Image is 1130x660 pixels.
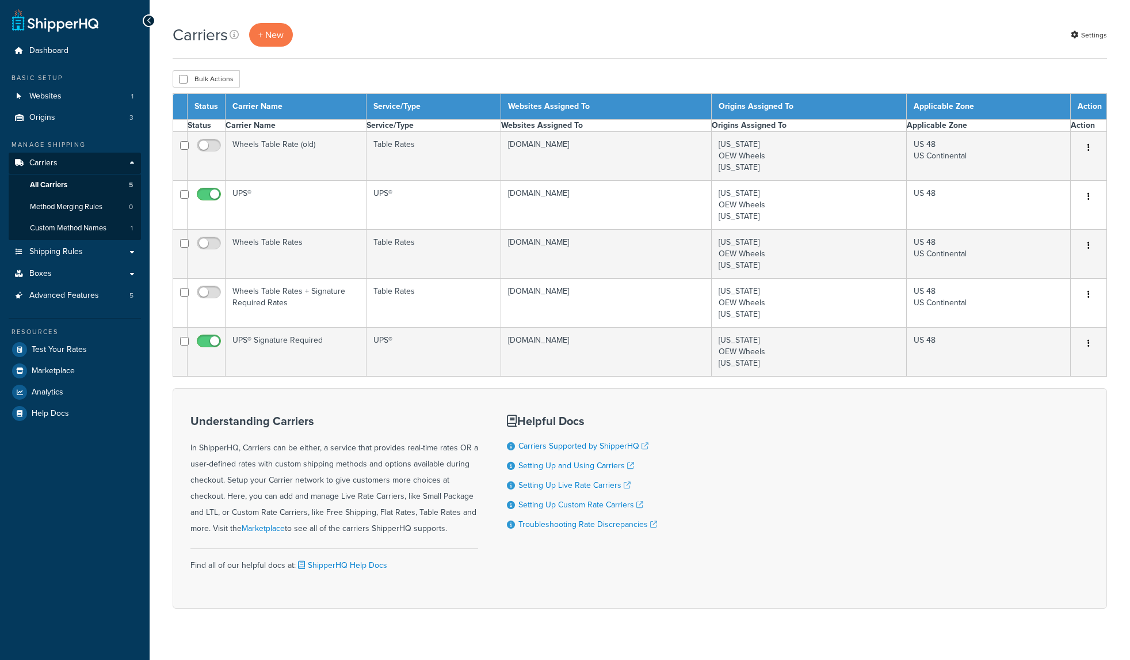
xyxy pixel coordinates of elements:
[9,241,141,263] li: Shipping Rules
[367,230,501,279] td: Table Rates
[9,175,141,196] a: All Carriers 5
[1071,120,1107,132] th: Action
[518,440,648,452] a: Carriers Supported by ShipperHQ
[9,218,141,239] li: Custom Method Names
[1071,94,1107,120] th: Action
[249,23,293,47] a: + New
[29,92,62,101] span: Websites
[32,366,75,376] span: Marketplace
[29,46,68,56] span: Dashboard
[712,94,907,120] th: Origins Assigned To
[226,181,367,230] td: UPS®
[29,113,55,123] span: Origins
[32,388,63,397] span: Analytics
[129,202,133,212] span: 0
[29,247,83,257] span: Shipping Rules
[712,230,907,279] td: [US_STATE] OEW Wheels [US_STATE]
[501,181,712,230] td: [DOMAIN_NAME]
[501,120,712,132] th: Websites Assigned To
[173,70,240,88] button: Bulk Actions
[9,153,141,174] a: Carriers
[32,409,69,419] span: Help Docs
[188,120,226,132] th: Status
[29,158,58,168] span: Carriers
[9,196,141,218] li: Method Merging Rules
[12,9,98,32] a: ShipperHQ Home
[907,328,1071,377] td: US 48
[9,196,141,218] a: Method Merging Rules 0
[173,24,228,46] h1: Carriers
[9,140,141,150] div: Manage Shipping
[9,285,141,306] a: Advanced Features 5
[907,279,1071,328] td: US 48 US Continental
[32,345,87,355] span: Test Your Rates
[9,339,141,360] a: Test Your Rates
[907,120,1071,132] th: Applicable Zone
[9,40,141,62] a: Dashboard
[30,180,67,190] span: All Carriers
[30,223,106,233] span: Custom Method Names
[9,263,141,285] a: Boxes
[367,181,501,230] td: UPS®
[226,279,367,328] td: Wheels Table Rates + Signature Required Rates
[9,361,141,381] a: Marketplace
[907,181,1071,230] td: US 48
[226,230,367,279] td: Wheels Table Rates
[226,94,367,120] th: Carrier Name
[501,94,712,120] th: Websites Assigned To
[712,328,907,377] td: [US_STATE] OEW Wheels [US_STATE]
[129,291,133,301] span: 5
[367,328,501,377] td: UPS®
[907,94,1071,120] th: Applicable Zone
[9,285,141,306] li: Advanced Features
[518,460,634,472] a: Setting Up and Using Carriers
[242,522,285,534] a: Marketplace
[188,94,226,120] th: Status
[9,86,141,107] li: Websites
[9,107,141,128] a: Origins 3
[501,230,712,279] td: [DOMAIN_NAME]
[518,479,631,491] a: Setting Up Live Rate Carriers
[131,92,133,101] span: 1
[29,291,99,301] span: Advanced Features
[367,94,501,120] th: Service/Type
[9,403,141,424] a: Help Docs
[712,279,907,328] td: [US_STATE] OEW Wheels [US_STATE]
[9,73,141,83] div: Basic Setup
[712,181,907,230] td: [US_STATE] OEW Wheels [US_STATE]
[518,499,643,511] a: Setting Up Custom Rate Carriers
[190,415,478,427] h3: Understanding Carriers
[9,327,141,337] div: Resources
[712,132,907,181] td: [US_STATE] OEW Wheels [US_STATE]
[129,180,133,190] span: 5
[9,107,141,128] li: Origins
[9,218,141,239] a: Custom Method Names 1
[507,415,657,427] h3: Helpful Docs
[9,86,141,107] a: Websites 1
[907,230,1071,279] td: US 48 US Continental
[501,328,712,377] td: [DOMAIN_NAME]
[296,559,387,571] a: ShipperHQ Help Docs
[30,202,102,212] span: Method Merging Rules
[1071,27,1107,43] a: Settings
[9,153,141,240] li: Carriers
[518,518,657,530] a: Troubleshooting Rate Discrepancies
[367,132,501,181] td: Table Rates
[501,279,712,328] td: [DOMAIN_NAME]
[226,132,367,181] td: Wheels Table Rate (old)
[9,382,141,403] a: Analytics
[501,132,712,181] td: [DOMAIN_NAME]
[131,223,133,233] span: 1
[712,120,907,132] th: Origins Assigned To
[190,548,478,574] div: Find all of our helpful docs at:
[367,120,501,132] th: Service/Type
[9,175,141,196] li: All Carriers
[29,269,52,279] span: Boxes
[129,113,133,123] span: 3
[190,415,478,537] div: In ShipperHQ, Carriers can be either, a service that provides real-time rates OR a user-defined r...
